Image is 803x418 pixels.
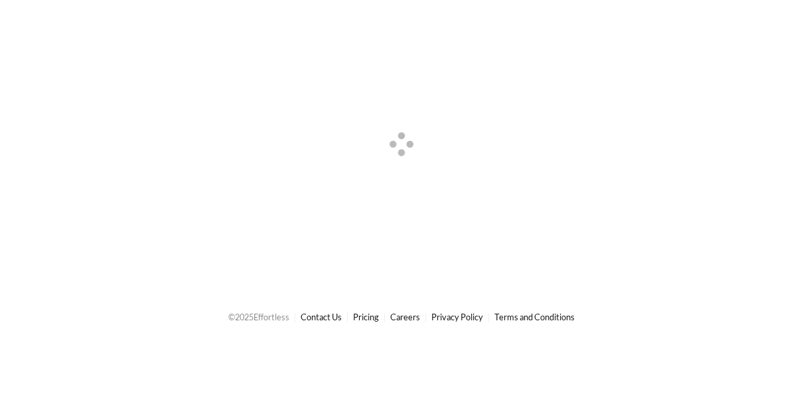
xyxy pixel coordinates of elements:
[228,312,289,322] span: © 2025 Effortless
[301,312,342,322] a: Contact Us
[494,312,575,322] a: Terms and Conditions
[390,312,420,322] a: Careers
[353,312,379,322] a: Pricing
[431,312,483,322] a: Privacy Policy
